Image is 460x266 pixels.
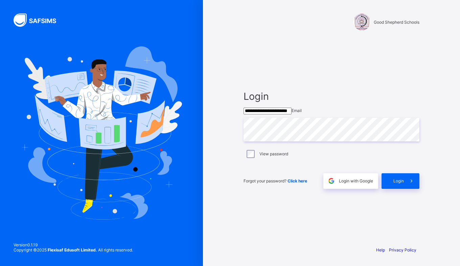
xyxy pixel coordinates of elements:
a: Privacy Policy [389,247,416,252]
a: Click here [287,178,307,183]
label: View password [259,151,288,156]
span: Forgot your password? [244,178,307,183]
span: Login [244,90,419,102]
span: Version 0.1.19 [14,242,133,247]
img: SAFSIMS Logo [14,14,64,27]
span: Good Shepherd Schools [374,20,419,25]
img: google.396cfc9801f0270233282035f929180a.svg [327,177,335,185]
span: Login with Google [339,178,373,183]
strong: Flexisaf Edusoft Limited. [48,247,97,252]
span: Email [292,108,302,113]
span: Copyright © 2025 All rights reserved. [14,247,133,252]
a: Help [376,247,385,252]
img: Hero Image [21,46,182,220]
span: Login [393,178,404,183]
